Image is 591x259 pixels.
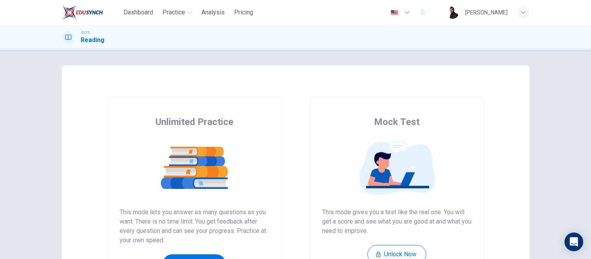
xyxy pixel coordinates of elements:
img: Profile picture [446,6,459,19]
span: This mode lets you answer as many questions as you want. There is no time limit. You get feedback... [120,208,269,245]
span: This mode gives you a test like the real one. You will get a score and see what you are good at a... [322,208,472,236]
span: Analysis [201,8,225,17]
img: EduSynch logo [62,5,103,20]
span: IELTS [81,30,90,35]
button: Pricing [231,5,256,19]
a: EduSynch logo [62,5,121,20]
span: Pricing [234,8,253,17]
span: Unlimited Practice [155,116,233,128]
div: Open Intercom Messenger [565,233,583,251]
button: Analysis [198,5,228,19]
span: Mock Test [374,116,420,128]
img: en [390,10,399,16]
h1: Reading [81,35,104,45]
button: Dashboard [120,5,156,19]
span: Dashboard [123,8,153,17]
button: Practice [159,5,195,19]
span: Practice [162,8,185,17]
div: [PERSON_NAME] [465,8,508,17]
